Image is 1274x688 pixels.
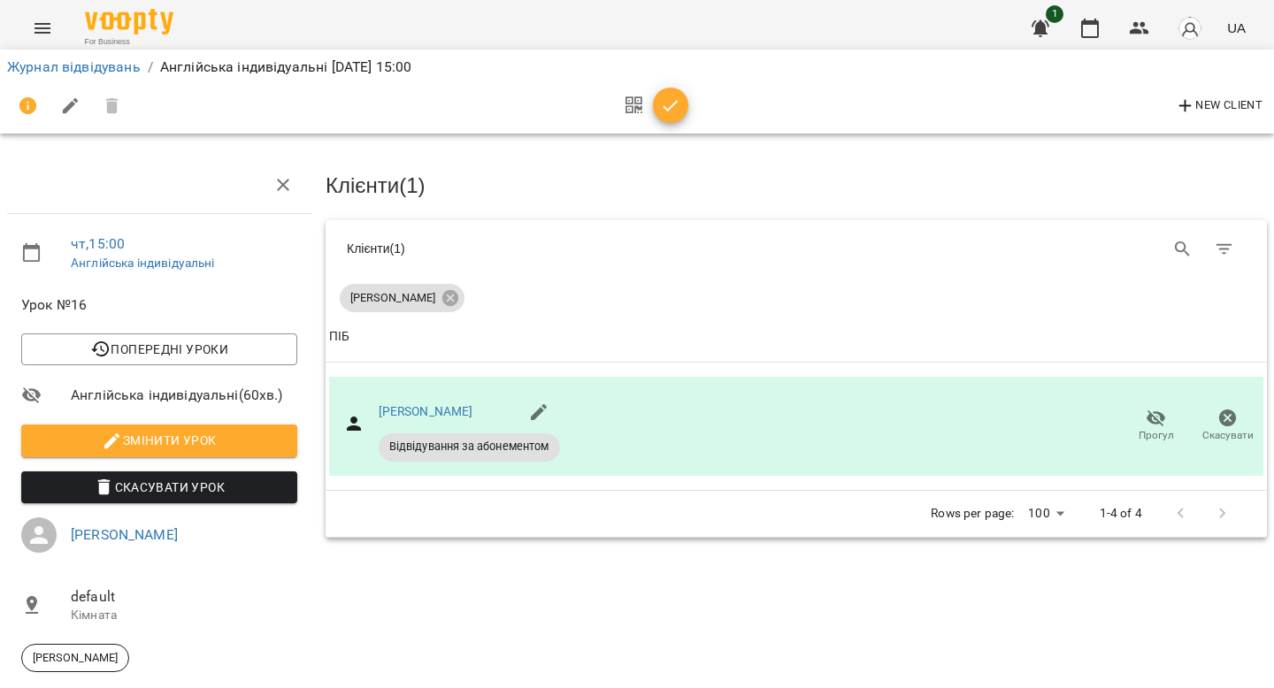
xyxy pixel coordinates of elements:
a: Журнал відвідувань [7,58,141,75]
button: UA [1220,11,1253,44]
button: Скасувати [1192,401,1263,451]
button: Search [1162,228,1204,271]
img: avatar_s.png [1178,16,1202,41]
a: [PERSON_NAME] [71,526,178,543]
div: ПІБ [329,326,349,348]
a: Англійська індивідуальні [71,256,215,270]
button: Скасувати Урок [21,471,297,503]
div: Клієнти ( 1 ) [347,240,783,257]
span: New Client [1175,96,1262,117]
div: Table Toolbar [326,220,1267,277]
button: Попередні уроки [21,333,297,365]
button: Menu [21,7,64,50]
span: [PERSON_NAME] [22,650,128,666]
div: [PERSON_NAME] [21,644,129,672]
li: / [148,57,153,78]
span: [PERSON_NAME] [340,290,446,306]
span: Прогул [1139,428,1174,443]
span: 1 [1046,5,1063,23]
span: Попередні уроки [35,339,283,360]
p: Англійська індивідуальні [DATE] 15:00 [160,57,411,78]
span: default [71,586,297,608]
div: [PERSON_NAME] [340,284,464,312]
h3: Клієнти ( 1 ) [326,174,1267,197]
span: Відвідування за абонементом [379,439,560,455]
button: Змінити урок [21,424,297,456]
span: For Business [85,36,173,48]
img: Voopty Logo [85,9,173,34]
span: Урок №16 [21,294,297,316]
p: Rows per page: [931,505,1014,523]
a: чт , 15:00 [71,235,125,252]
span: Скасувати [1202,428,1254,443]
button: Фільтр [1203,228,1246,271]
span: UA [1227,19,1246,37]
nav: breadcrumb [7,57,1267,78]
p: 1-4 of 4 [1100,505,1142,523]
span: Скасувати Урок [35,477,283,498]
button: New Client [1170,92,1267,120]
p: Кімната [71,607,297,624]
a: [PERSON_NAME] [379,404,473,418]
span: Змінити урок [35,430,283,451]
div: Sort [329,326,349,348]
span: Англійська індивідуальні ( 60 хв. ) [71,385,297,406]
button: Прогул [1120,401,1192,451]
span: ПІБ [329,326,1263,348]
div: 100 [1021,501,1071,526]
